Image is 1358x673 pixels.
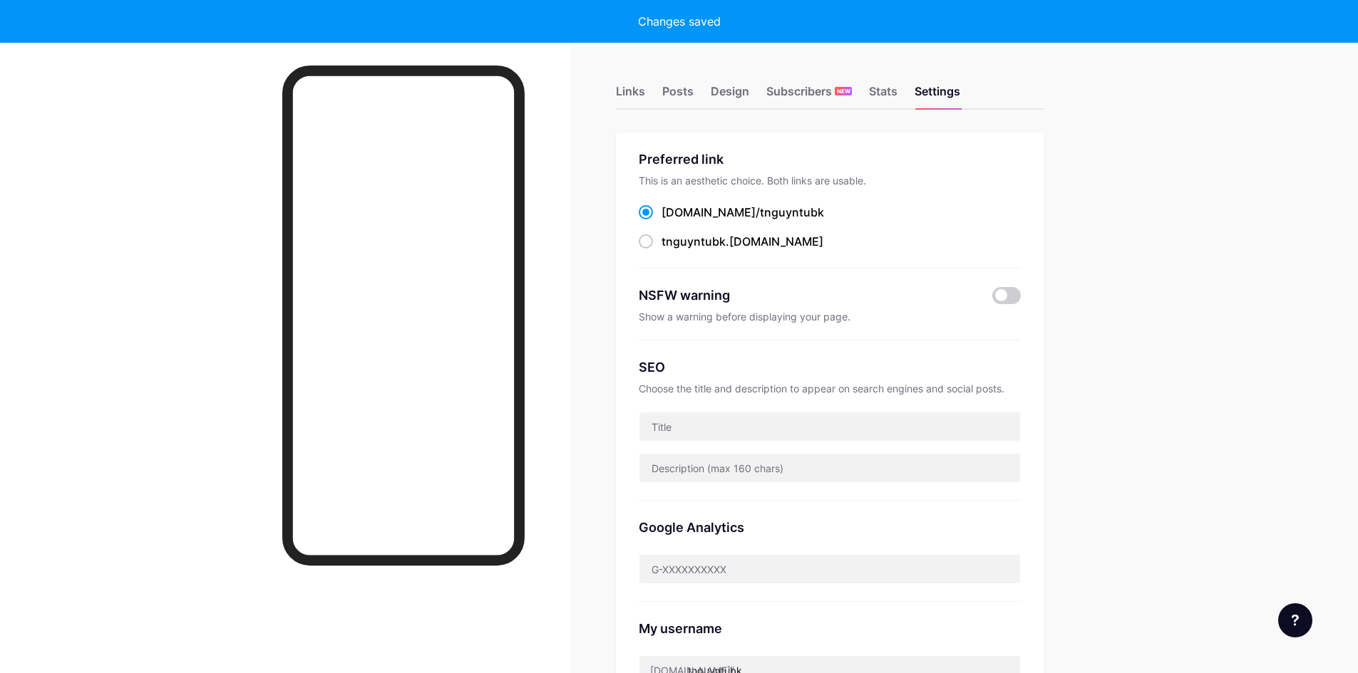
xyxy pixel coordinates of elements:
[638,13,721,30] div: Changes saved
[639,382,1021,395] div: Choose the title and description to appear on search engines and social posts.
[639,555,1020,583] input: G-XXXXXXXXXX
[760,205,824,219] span: tnguyntubk
[915,83,960,108] div: Settings
[662,233,823,250] div: .[DOMAIN_NAME]
[616,83,645,108] div: Links
[639,412,1020,441] input: Title
[639,286,972,305] div: NSFW warning
[662,83,694,108] div: Posts
[639,518,1021,537] div: Google Analytics
[639,454,1020,482] input: Description (max 160 chars)
[639,150,1021,169] div: Preferred link
[662,234,726,249] span: tnguyntubk
[837,87,850,95] span: NEW
[766,83,852,108] div: Subscribers
[711,83,749,108] div: Design
[869,83,897,108] div: Stats
[662,204,824,221] div: [DOMAIN_NAME]/
[639,358,1021,377] div: SEO
[639,174,1021,187] div: This is an aesthetic choice. Both links are usable.
[639,619,1021,638] div: My username
[639,311,1021,323] div: Show a warning before displaying your page.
